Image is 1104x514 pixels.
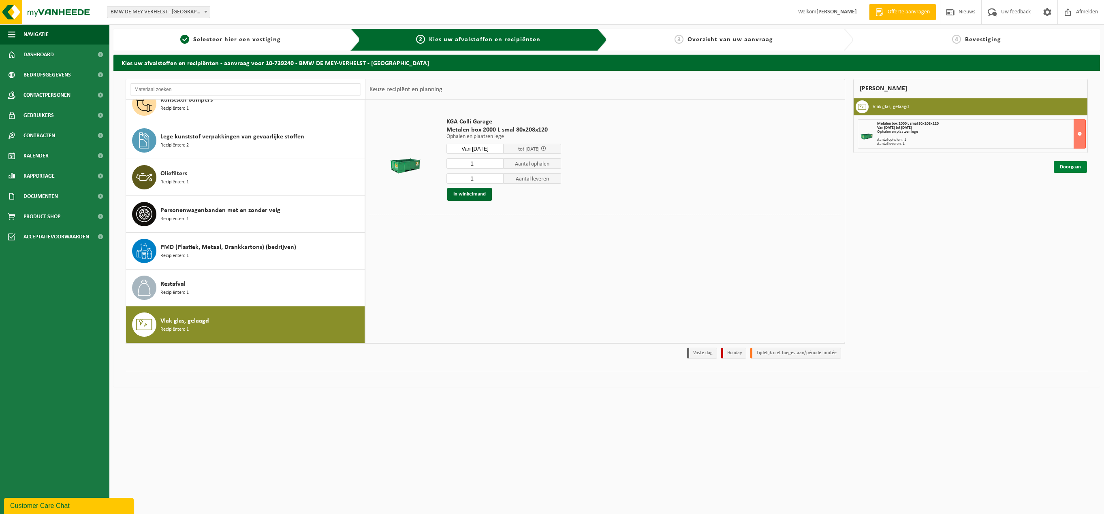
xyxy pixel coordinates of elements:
[23,65,71,85] span: Bedrijfsgegevens
[853,79,1088,98] div: [PERSON_NAME]
[877,142,1085,146] div: Aantal leveren: 1
[23,206,60,227] span: Product Shop
[160,105,189,113] span: Recipiënten: 1
[721,348,746,359] li: Holiday
[518,147,540,152] span: tot [DATE]
[446,134,561,140] p: Ophalen en plaatsen lege
[126,85,365,122] button: Kunststof bumpers Recipiënten: 1
[23,105,54,125] span: Gebruikers
[160,142,189,149] span: Recipiënten: 2
[504,158,561,169] span: Aantal ophalen
[4,496,135,514] iframe: chat widget
[126,122,365,159] button: Lege kunststof verpakkingen van gevaarlijke stoffen Recipiënten: 2
[429,36,540,43] span: Kies uw afvalstoffen en recipiënten
[126,270,365,306] button: Restafval Recipiënten: 1
[750,348,841,359] li: Tijdelijk niet toegestaan/période limitée
[952,35,961,44] span: 4
[160,289,189,297] span: Recipiënten: 1
[23,186,58,206] span: Documenten
[126,306,365,343] button: Vlak glas, gelaagd Recipiënten: 1
[130,83,361,96] input: Materiaal zoeken
[877,130,1085,134] div: Ophalen en plaatsen lege
[446,126,561,134] span: Metalen box 2000 L smal 80x208x120
[160,242,296,252] span: PMD (Plastiek, Metaal, Drankkartons) (bedrijven)
[446,118,561,126] span: KGA Colli Garage
[886,8,932,16] span: Offerte aanvragen
[160,206,280,215] span: Personenwagenbanden met en zonder velg
[180,35,189,44] span: 1
[965,36,1001,43] span: Bevestiging
[869,4,936,20] a: Offerte aanvragen
[873,100,909,113] h3: Vlak glas, gelaagd
[446,144,504,154] input: Selecteer datum
[126,159,365,196] button: Oliefilters Recipiënten: 1
[23,85,70,105] span: Contactpersonen
[688,36,773,43] span: Overzicht van uw aanvraag
[160,326,189,333] span: Recipiënten: 1
[877,121,939,126] span: Metalen box 2000 L smal 80x208x120
[23,146,49,166] span: Kalender
[23,125,55,146] span: Contracten
[113,55,1100,70] h2: Kies uw afvalstoffen en recipiënten - aanvraag voor 10-739240 - BMW DE MEY-VERHELST - [GEOGRAPHIC...
[877,125,912,130] strong: Van [DATE] tot [DATE]
[23,166,55,186] span: Rapportage
[193,36,281,43] span: Selecteer hier een vestiging
[687,348,717,359] li: Vaste dag
[107,6,210,18] span: BMW DE MEY-VERHELST - OOSTENDE
[23,227,89,247] span: Acceptatievoorwaarden
[675,35,683,44] span: 3
[504,173,561,184] span: Aantal leveren
[160,169,187,178] span: Oliefilters
[160,95,213,105] span: Kunststof bumpers
[126,196,365,233] button: Personenwagenbanden met en zonder velg Recipiënten: 1
[160,178,189,186] span: Recipiënten: 1
[447,188,492,201] button: In winkelmand
[23,24,49,45] span: Navigatie
[160,132,304,142] span: Lege kunststof verpakkingen van gevaarlijke stoffen
[877,138,1085,142] div: Aantal ophalen : 1
[126,233,365,270] button: PMD (Plastiek, Metaal, Drankkartons) (bedrijven) Recipiënten: 1
[365,79,446,100] div: Keuze recipiënt en planning
[117,35,344,45] a: 1Selecteer hier een vestiging
[160,279,186,289] span: Restafval
[160,252,189,260] span: Recipiënten: 1
[23,45,54,65] span: Dashboard
[1054,161,1087,173] a: Doorgaan
[816,9,857,15] strong: [PERSON_NAME]
[416,35,425,44] span: 2
[160,316,209,326] span: Vlak glas, gelaagd
[160,215,189,223] span: Recipiënten: 1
